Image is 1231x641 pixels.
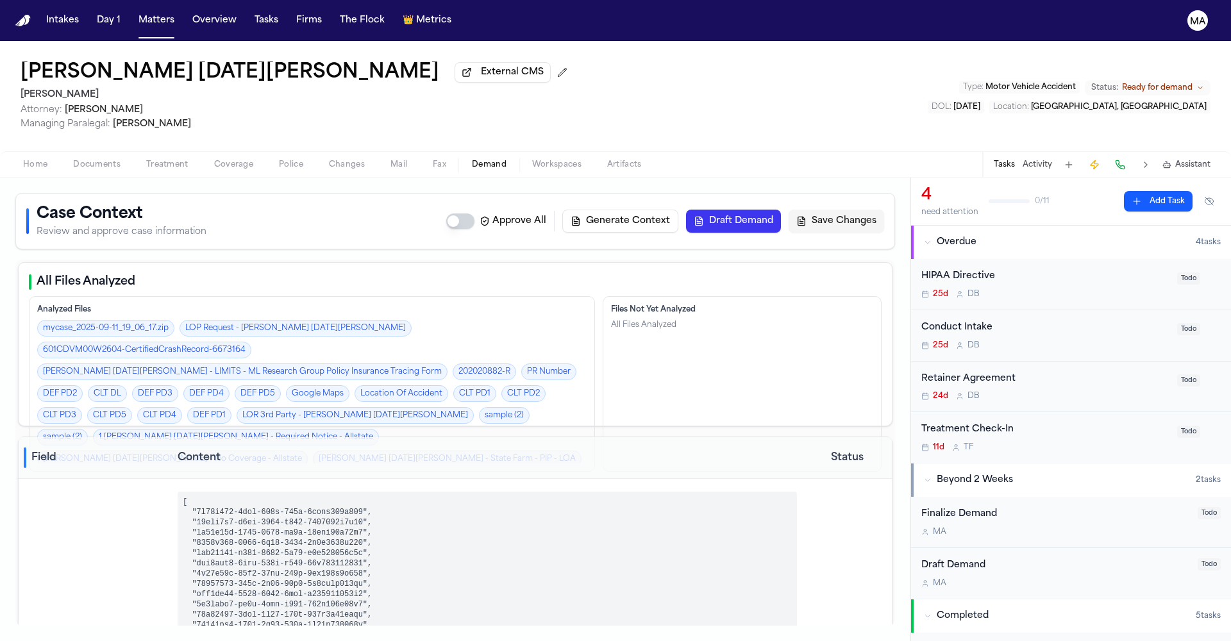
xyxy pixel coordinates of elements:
a: [PERSON_NAME] [DATE][PERSON_NAME] - LIMITS - ML Research Group Policy Insurance Tracing Form [37,363,448,380]
button: Edit DOL: 2025-04-09 [928,101,984,113]
span: 2 task s [1196,475,1221,485]
a: 601CDVM00W2604-CertifiedCrashRecord-6673164 [37,342,251,358]
button: Overview [187,9,242,32]
button: Add Task [1060,156,1078,174]
span: Home [23,160,47,170]
button: Activity [1023,160,1052,170]
div: Open task: HIPAA Directive [911,259,1231,310]
a: PR Number [521,363,576,380]
button: Firms [291,9,327,32]
span: Documents [73,160,121,170]
div: Analyzed Files [37,304,587,315]
div: HIPAA Directive [921,269,1169,284]
span: [PERSON_NAME] [65,105,143,115]
p: Review and approve case information [37,226,206,238]
button: Intakes [41,9,84,32]
a: DEF PD3 [132,385,178,402]
button: Draft Demand [686,210,781,233]
button: Hide completed tasks (⌘⇧H) [1198,191,1221,212]
a: DEF PD5 [235,385,281,402]
button: Save Changes [789,210,884,233]
span: Treatment [146,160,188,170]
button: The Flock [335,9,390,32]
span: Managing Paralegal: [21,119,110,129]
span: Ready for demand [1122,83,1193,93]
th: Content [172,437,802,479]
a: 1.[PERSON_NAME] [DATE][PERSON_NAME] - Required Notice - Allstate [93,429,379,445]
a: Home [15,15,31,27]
span: Police [279,160,303,170]
span: Metrics [416,14,451,27]
span: 5 task s [1196,611,1221,621]
h2: All Files Analyzed [37,273,135,291]
img: Finch Logo [15,15,31,27]
span: 25d [933,340,948,351]
a: sample (2) [479,407,530,424]
span: Todo [1177,426,1200,438]
span: 11d [933,442,944,453]
span: [DATE] [953,103,980,111]
div: Open task: Conduct Intake [911,310,1231,362]
span: M A [933,578,946,588]
h2: [PERSON_NAME] [21,87,573,103]
a: DEF PD4 [183,385,230,402]
span: Beyond 2 Weeks [937,474,1013,487]
span: Completed [937,610,989,622]
button: Day 1 [92,9,126,32]
span: Overdue [937,236,976,249]
a: Matters [133,9,180,32]
span: External CMS [481,66,544,79]
th: Status [802,437,892,479]
a: Location Of Accident [355,385,448,402]
div: Treatment Check-In [921,422,1169,437]
a: Google Maps [286,385,349,402]
a: CLT PD3 [37,407,82,424]
button: Tasks [994,160,1015,170]
span: 24d [933,391,948,401]
span: Changes [329,160,365,170]
text: MA [1190,17,1206,26]
span: [PERSON_NAME] [113,119,191,129]
a: 202020882-R [453,363,516,380]
div: Open task: Draft Demand [911,548,1231,599]
button: External CMS [455,62,551,83]
span: Todo [1198,558,1221,570]
button: Tasks [249,9,283,32]
a: CLT PD5 [87,407,132,424]
span: Todo [1177,272,1200,285]
button: Beyond 2 Weeks2tasks [911,463,1231,497]
div: Open task: Finalize Demand [911,497,1231,548]
span: Motor Vehicle Accident [985,83,1076,91]
span: Todo [1177,323,1200,335]
span: Fax [433,160,446,170]
button: Edit matter name [21,62,439,85]
h1: Case Context [37,204,206,224]
span: Todo [1198,507,1221,519]
span: Workspaces [532,160,582,170]
div: Draft Demand [921,558,1190,573]
span: D B [967,340,980,351]
button: Generate Context [562,210,678,233]
span: Type : [963,83,984,91]
span: crown [403,14,414,27]
div: 4 [921,185,978,206]
button: Change status from Ready for demand [1085,80,1210,96]
span: Demand [472,160,507,170]
span: Attorney: [21,105,62,115]
span: [GEOGRAPHIC_DATA], [GEOGRAPHIC_DATA] [1031,103,1207,111]
a: DEF PD2 [37,385,83,402]
span: Status: [1091,83,1118,93]
button: Edit Type: Motor Vehicle Accident [959,81,1080,94]
button: crownMetrics [398,9,456,32]
span: Artifacts [607,160,642,170]
label: Approve All [480,215,546,228]
a: CLT PD2 [501,385,546,402]
a: CLT DL [88,385,127,402]
button: Completed5tasks [911,599,1231,633]
span: 0 / 11 [1035,196,1050,206]
a: LOR 3rd Party - [PERSON_NAME] [DATE][PERSON_NAME] [237,407,474,424]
